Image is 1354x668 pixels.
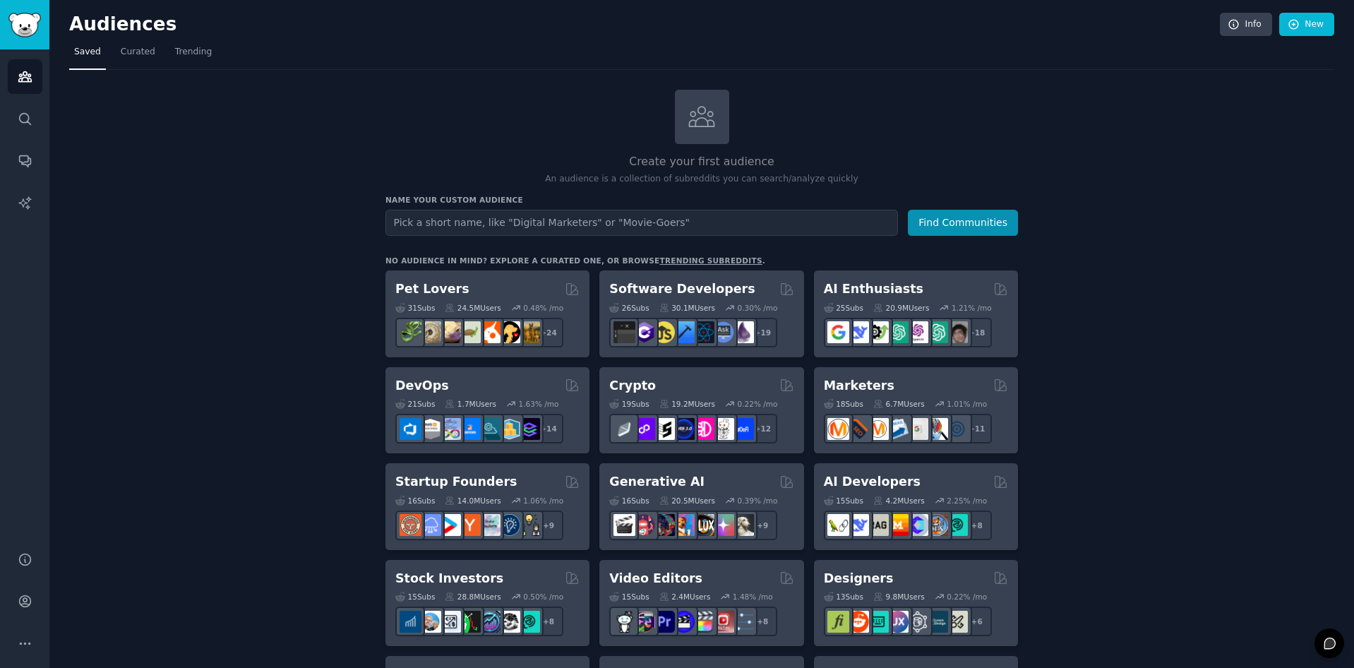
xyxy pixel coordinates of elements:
img: llmops [926,514,948,536]
div: 1.06 % /mo [523,496,563,506]
img: Forex [439,611,461,633]
img: DeepSeek [847,321,869,343]
h2: Designers [824,570,894,588]
img: indiehackers [479,514,501,536]
div: + 9 [534,511,563,540]
img: swingtrading [498,611,520,633]
img: defi_ [732,418,754,440]
img: growmybusiness [518,514,540,536]
img: dogbreed [518,321,540,343]
h2: Crypto [609,377,656,395]
div: 0.50 % /mo [523,592,563,602]
a: Trending [170,41,217,70]
img: GoogleGeminiAI [827,321,849,343]
h2: Stock Investors [395,570,503,588]
img: CryptoNews [712,418,734,440]
div: 9.8M Users [873,592,925,602]
img: startup [439,514,461,536]
div: 1.48 % /mo [733,592,773,602]
img: elixir [732,321,754,343]
img: PlatformEngineers [518,418,540,440]
div: No audience in mind? Explore a curated one, or browse . [385,256,765,266]
div: 0.22 % /mo [947,592,987,602]
img: dalle2 [633,514,655,536]
img: typography [827,611,849,633]
img: 0xPolygon [633,418,655,440]
h2: Marketers [824,377,894,395]
img: UX_Design [946,611,968,633]
img: OpenSourceAI [906,514,928,536]
h2: DevOps [395,377,449,395]
div: + 24 [534,318,563,347]
img: ethfinance [613,418,635,440]
img: Youtubevideo [712,611,734,633]
div: + 8 [962,511,992,540]
img: software [613,321,635,343]
img: technicalanalysis [518,611,540,633]
h2: Video Editors [609,570,702,588]
div: 21 Sub s [395,399,435,409]
h2: Software Developers [609,280,755,298]
div: + 8 [534,607,563,636]
img: learndesign [926,611,948,633]
img: UXDesign [887,611,909,633]
h2: Pet Lovers [395,280,469,298]
img: logodesign [847,611,869,633]
h2: AI Enthusiasts [824,280,923,298]
a: Info [1220,13,1272,37]
img: defiblockchain [693,418,714,440]
img: Entrepreneurship [498,514,520,536]
div: + 18 [962,318,992,347]
div: 1.63 % /mo [519,399,559,409]
img: OpenAIDev [906,321,928,343]
div: + 8 [748,607,777,636]
a: trending subreddits [659,256,762,265]
img: AIDevelopersSociety [946,514,968,536]
a: Curated [116,41,160,70]
div: 2.4M Users [659,592,711,602]
button: Find Communities [908,210,1018,236]
div: + 11 [962,414,992,443]
img: content_marketing [827,418,849,440]
p: An audience is a collection of subreddits you can search/analyze quickly [385,173,1018,186]
img: VideoEditors [673,611,695,633]
img: AItoolsCatalog [867,321,889,343]
div: 19 Sub s [609,399,649,409]
img: LangChain [827,514,849,536]
img: MarketingResearch [926,418,948,440]
div: 15 Sub s [824,496,863,506]
img: azuredevops [400,418,421,440]
img: AWS_Certified_Experts [419,418,441,440]
img: PetAdvice [498,321,520,343]
img: gopro [613,611,635,633]
img: iOSProgramming [673,321,695,343]
div: 0.30 % /mo [738,303,778,313]
div: 28.8M Users [445,592,501,602]
img: DreamBooth [732,514,754,536]
div: + 9 [748,511,777,540]
img: postproduction [732,611,754,633]
div: 15 Sub s [609,592,649,602]
div: 13 Sub s [824,592,863,602]
img: finalcutpro [693,611,714,633]
div: 24.5M Users [445,303,501,313]
img: chatgpt_promptDesign [887,321,909,343]
div: 14.0M Users [445,496,501,506]
img: premiere [653,611,675,633]
img: Rag [867,514,889,536]
img: turtle [459,321,481,343]
span: Trending [175,46,212,59]
img: deepdream [653,514,675,536]
img: csharp [633,321,655,343]
img: aws_cdk [498,418,520,440]
img: cockatiel [479,321,501,343]
a: New [1279,13,1334,37]
img: OnlineMarketing [946,418,968,440]
img: DevOpsLinks [459,418,481,440]
div: 30.1M Users [659,303,715,313]
h2: Audiences [69,13,1220,36]
div: + 12 [748,414,777,443]
h2: Generative AI [609,473,705,491]
div: 19.2M Users [659,399,715,409]
h3: Name your custom audience [385,195,1018,205]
